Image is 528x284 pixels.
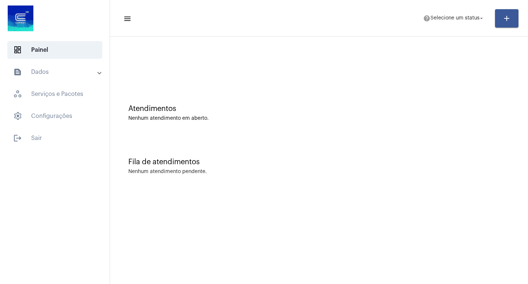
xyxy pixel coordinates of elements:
[7,129,102,147] span: Sair
[128,169,207,175] div: Nenhum atendimento pendente.
[478,15,485,22] mat-icon: arrow_drop_down
[6,4,35,33] img: d4669ae0-8c07-2337-4f67-34b0df7f5ae4.jpeg
[419,11,489,26] button: Selecione um status
[423,15,430,22] mat-icon: help
[128,158,510,166] div: Fila de atendimentos
[13,68,22,76] mat-icon: sidenav icon
[502,14,511,23] mat-icon: add
[128,116,510,121] div: Nenhum atendimento em aberto.
[13,134,22,143] mat-icon: sidenav icon
[430,16,480,21] span: Selecione um status
[13,90,22,98] span: sidenav icon
[7,107,102,125] span: Configurações
[13,68,98,76] mat-panel-title: Dados
[7,41,102,59] span: Painel
[4,63,110,81] mat-expansion-panel-header: sidenav iconDados
[7,85,102,103] span: Serviços e Pacotes
[13,46,22,54] span: sidenav icon
[13,112,22,121] span: sidenav icon
[123,14,131,23] mat-icon: sidenav icon
[128,105,510,113] div: Atendimentos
